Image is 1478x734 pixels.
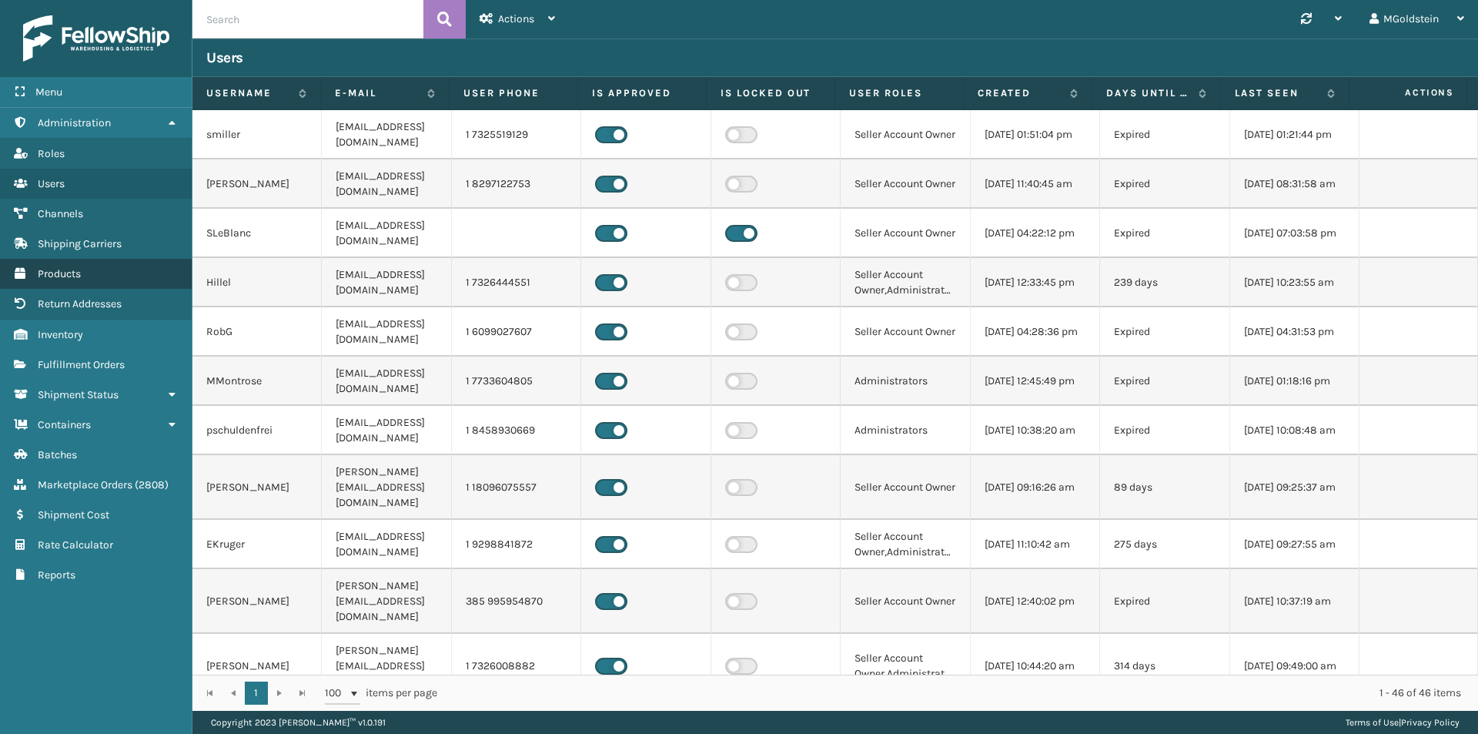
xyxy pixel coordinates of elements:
td: 89 days [1100,455,1229,520]
span: Reports [38,568,75,582]
td: 1 18096075557 [452,455,581,520]
td: [DATE] 08:31:58 am [1230,159,1359,209]
span: Shipment Cost [38,508,109,521]
td: Seller Account Owner [841,159,970,209]
span: Shipping Carriers [38,237,122,250]
label: User Roles [849,86,949,100]
td: Expired [1100,110,1229,159]
span: Containers [38,418,91,431]
td: [PERSON_NAME] [192,455,322,520]
td: [DATE] 12:45:49 pm [971,357,1100,406]
td: Seller Account Owner [841,110,970,159]
td: 1 7325519129 [452,110,581,159]
td: [DATE] 12:40:02 pm [971,569,1100,634]
span: Return Addresses [38,297,122,310]
img: logo [23,15,169,62]
label: Days until password expires [1106,86,1191,100]
td: [DATE] 07:03:58 pm [1230,209,1359,258]
td: [DATE] 11:40:45 am [971,159,1100,209]
td: [EMAIL_ADDRESS][DOMAIN_NAME] [322,258,451,307]
td: Expired [1100,159,1229,209]
td: [DATE] 09:49:00 am [1230,634,1359,699]
td: [DATE] 01:51:04 pm [971,110,1100,159]
td: [DATE] 04:22:12 pm [971,209,1100,258]
td: [DATE] 10:23:55 am [1230,258,1359,307]
label: Is Approved [592,86,692,100]
td: Seller Account Owner [841,455,970,520]
a: Terms of Use [1346,717,1399,728]
h3: Users [206,49,243,67]
a: Privacy Policy [1401,717,1460,728]
label: User phone [463,86,563,100]
td: [DATE] 12:33:45 pm [971,258,1100,307]
td: [DATE] 04:31:53 pm [1230,307,1359,357]
td: [EMAIL_ADDRESS][DOMAIN_NAME] [322,520,451,569]
span: Roles [38,147,65,160]
td: [EMAIL_ADDRESS][DOMAIN_NAME] [322,406,451,455]
span: Menu [35,85,62,99]
td: [DATE] 10:44:20 am [971,634,1100,699]
td: Administrators [841,406,970,455]
span: Administration [38,116,111,129]
label: Username [206,86,291,100]
td: [EMAIL_ADDRESS][DOMAIN_NAME] [322,110,451,159]
td: Expired [1100,357,1229,406]
td: RobG [192,307,322,357]
td: smiller [192,110,322,159]
div: 1 - 46 of 46 items [459,685,1461,701]
td: [EMAIL_ADDRESS][DOMAIN_NAME] [322,357,451,406]
td: [DATE] 09:25:37 am [1230,455,1359,520]
td: Seller Account Owner [841,209,970,258]
span: Users [38,177,65,190]
td: 1 8297122753 [452,159,581,209]
td: 239 days [1100,258,1229,307]
td: [DATE] 10:37:19 am [1230,569,1359,634]
span: Actions [498,12,534,25]
label: Last Seen [1235,86,1319,100]
td: Seller Account Owner,Administrators [841,520,970,569]
span: Shipment Status [38,388,119,401]
span: Marketplace Orders [38,478,132,491]
label: Created [978,86,1062,100]
td: SLeBlanc [192,209,322,258]
td: 1 6099027607 [452,307,581,357]
td: [PERSON_NAME][EMAIL_ADDRESS][DOMAIN_NAME] [322,455,451,520]
td: [DATE] 09:16:26 am [971,455,1100,520]
td: 1 7326444551 [452,258,581,307]
td: 1 9298841872 [452,520,581,569]
td: [DATE] 04:28:36 pm [971,307,1100,357]
span: Batches [38,448,77,461]
td: [EMAIL_ADDRESS][DOMAIN_NAME] [322,307,451,357]
td: 1 7733604805 [452,357,581,406]
td: 275 days [1100,520,1229,569]
td: Expired [1100,209,1229,258]
span: 100 [325,685,348,701]
p: Copyright 2023 [PERSON_NAME]™ v 1.0.191 [211,711,386,734]
td: pschuldenfrei [192,406,322,455]
td: [PERSON_NAME][EMAIL_ADDRESS][DOMAIN_NAME] [322,569,451,634]
td: [EMAIL_ADDRESS][DOMAIN_NAME] [322,159,451,209]
td: Expired [1100,406,1229,455]
label: Is Locked Out [721,86,821,100]
span: ( 2808 ) [135,478,169,491]
td: Seller Account Owner,Administrators [841,258,970,307]
td: 385 995954870 [452,569,581,634]
td: Seller Account Owner,Administrators [841,634,970,699]
span: Fulfillment Orders [38,358,125,371]
td: MMontrose [192,357,322,406]
td: [DATE] 10:08:48 am [1230,406,1359,455]
span: Products [38,267,81,280]
span: Actions [1354,80,1463,106]
td: Expired [1100,307,1229,357]
td: [PERSON_NAME] [192,159,322,209]
td: Expired [1100,569,1229,634]
td: [PERSON_NAME] [192,569,322,634]
label: E-mail [335,86,420,100]
td: [DATE] 01:18:16 pm [1230,357,1359,406]
td: EKruger [192,520,322,569]
td: 314 days [1100,634,1229,699]
span: items per page [325,682,437,705]
td: [EMAIL_ADDRESS][DOMAIN_NAME] [322,209,451,258]
span: Channels [38,207,83,220]
td: [PERSON_NAME] [192,634,322,699]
